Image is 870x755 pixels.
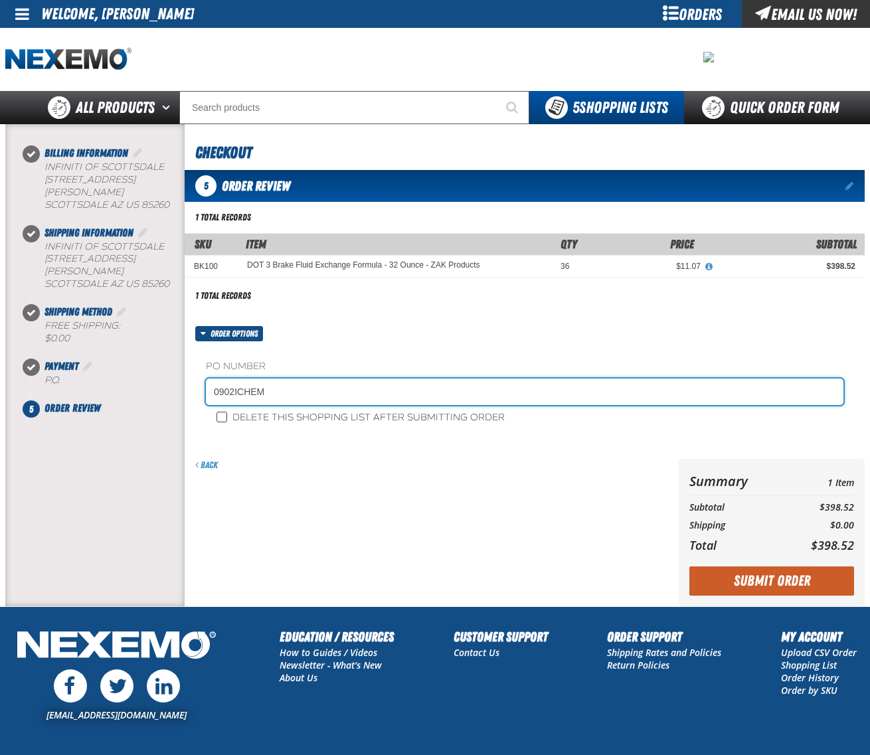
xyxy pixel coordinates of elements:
span: Qty [561,237,577,251]
th: Total [689,535,784,556]
th: Shipping [689,517,784,535]
td: 1 Item [784,469,854,493]
a: How to Guides / Videos [280,646,377,659]
a: [EMAIL_ADDRESS][DOMAIN_NAME] [46,709,187,721]
a: Edit Shipping Method [115,305,128,318]
h2: Order Support [607,627,721,647]
li: Shipping Information. Step 2 of 5. Completed [31,225,185,305]
span: Checkout [195,143,252,162]
button: Start Searching [496,91,529,124]
a: Upload CSV Order [781,646,857,659]
a: Order History [781,671,839,684]
span: Order Review [222,178,290,194]
button: View All Prices for DOT 3 Brake Fluid Exchange Formula - 32 Ounce - ZAK Products [701,261,718,273]
span: SCOTTSDALE [44,278,108,290]
a: Edit Billing Information [131,147,144,159]
button: Order options [195,326,263,341]
a: Shipping Rates and Policies [607,646,721,659]
li: Payment. Step 4 of 5. Completed [31,359,185,400]
li: Shipping Method. Step 3 of 5. Completed [31,304,185,359]
h2: My Account [781,627,857,647]
span: US [126,199,139,210]
span: US [126,278,139,290]
span: Billing Information [44,147,128,159]
div: $11.07 [588,261,700,272]
span: All Products [76,96,155,120]
strong: $0.00 [44,333,70,344]
span: $398.52 [811,537,854,553]
a: Home [5,48,131,71]
a: Quick Order Form [684,91,864,124]
td: $0.00 [784,517,854,535]
span: 5 [195,175,217,197]
label: Delete this shopping list after submitting order [217,412,505,424]
img: 101e2d29ebe5c13c135f6d33ff989c39.png [703,52,714,62]
span: Infiniti of Scottsdale [44,241,164,252]
h2: Education / Resources [280,627,394,647]
nav: Checkout steps. Current step is Order Review. Step 5 of 5 [21,145,185,416]
span: Order Review [44,402,100,414]
input: Search [179,91,529,124]
div: 1 total records [195,211,251,224]
div: 1 total records [195,290,251,302]
span: Shopping Lists [572,98,668,117]
a: Edit Shipping Information [136,226,149,239]
a: Order by SKU [781,684,837,697]
td: $398.52 [784,499,854,517]
a: Shopping List [781,659,837,671]
span: Subtotal [816,237,857,251]
a: Newsletter - What's New [280,659,382,671]
span: [STREET_ADDRESS][PERSON_NAME] [44,253,135,277]
a: Return Policies [607,659,669,671]
a: Contact Us [454,646,499,659]
h2: Customer Support [454,627,548,647]
li: Order Review. Step 5 of 5. Not Completed [31,400,185,416]
li: Billing Information. Step 1 of 5. Completed [31,145,185,225]
span: AZ [110,199,123,210]
a: SKU [195,237,211,251]
span: 36 [561,262,569,271]
div: Free Shipping: [44,320,185,345]
input: Delete this shopping list after submitting order [217,412,227,422]
span: Price [670,237,694,251]
a: DOT 3 Brake Fluid Exchange Formula - 32 Ounce - ZAK Products [247,261,480,270]
img: Nexemo logo [5,48,131,71]
strong: 5 [572,98,579,117]
a: Edit Payment [81,360,94,373]
span: AZ [110,278,123,290]
td: BK100 [185,256,238,278]
img: Nexemo Logo [13,627,220,666]
th: Summary [689,469,784,493]
span: Payment [44,360,78,373]
span: Item [246,237,266,251]
button: You have 5 Shopping Lists. Open to view details [529,91,684,124]
span: Order options [211,326,263,341]
span: SCOTTSDALE [44,199,108,210]
bdo: 85260 [141,278,169,290]
div: $398.52 [719,261,855,272]
span: Infiniti of Scottsdale [44,161,164,173]
div: P.O. [44,375,185,387]
bdo: 85260 [141,199,169,210]
span: [STREET_ADDRESS][PERSON_NAME] [44,174,135,198]
button: Open All Products pages [157,91,179,124]
span: Shipping Method [44,305,112,318]
button: Submit Order [689,566,854,596]
th: Subtotal [689,499,784,517]
span: Shipping Information [44,226,133,239]
a: Back [195,460,218,470]
label: PO Number [206,361,843,373]
a: Edit items [845,181,855,191]
a: About Us [280,671,317,684]
span: 5 [23,400,40,418]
